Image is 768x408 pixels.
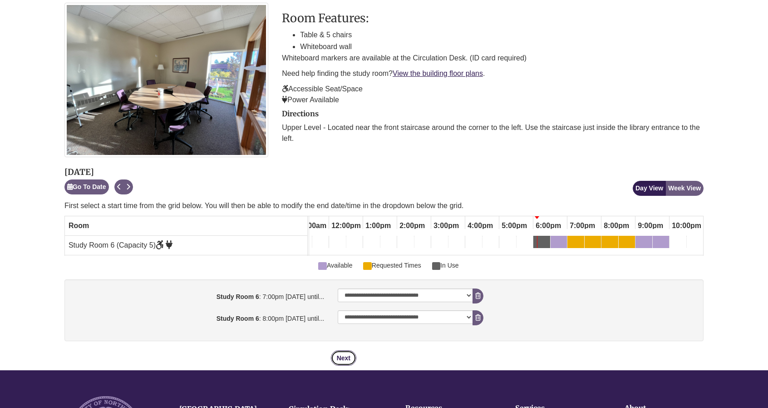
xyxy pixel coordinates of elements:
[432,260,459,270] span: In Use
[69,222,89,229] span: Room
[300,29,704,41] li: Table & 5 chairs
[499,218,529,234] span: 5:00pm
[282,84,704,105] p: Accessible Seat/Space Power Available
[282,53,704,64] p: Whiteboard markers are available at the Circulation Desk. (ID card required)
[633,181,666,196] button: Day View
[551,236,567,251] a: 6:30pm Wednesday, October 8, 2025 - Study Room 6 - Available
[64,3,268,157] img: Study Room 6
[363,218,393,234] span: 1:00pm
[331,350,356,366] button: Next
[567,236,584,251] a: 7:00pm Wednesday, October 8, 2025 - Study Room 6 - Available
[282,12,704,105] div: description
[282,110,704,118] h2: Directions
[318,260,352,270] span: Available
[653,236,669,251] a: 9:30pm Wednesday, October 8, 2025 - Study Room 6 - Available
[217,293,259,300] strong: Study Room 6
[64,179,109,194] button: Go To Date
[393,70,483,77] a: View the building floor plans
[64,200,704,211] p: First select a start time from the grid below. You will then be able to modify the end date/time ...
[363,260,421,270] span: Requested Times
[533,218,563,234] span: 6:00pm
[585,236,601,251] a: 7:30pm Wednesday, October 8, 2025 - Study Room 6 - Available
[217,315,259,322] strong: Study Room 6
[465,218,495,234] span: 4:00pm
[282,12,704,25] h3: Room Features:
[295,218,329,234] span: 11:00am
[635,218,665,234] span: 9:00pm
[67,289,331,302] label: : 7:00pm [DATE] until...
[69,241,173,249] span: Study Room 6 (Capacity 5)
[64,279,704,366] div: booking form
[601,218,631,234] span: 8:00pm
[300,41,704,53] li: Whiteboard wall
[67,310,331,323] label: : 8:00pm [DATE] until...
[533,236,550,251] a: 6:00pm Wednesday, October 8, 2025 - Study Room 6 - In Use
[329,218,363,234] span: 12:00pm
[601,236,618,251] a: 8:00pm Wednesday, October 8, 2025 - Study Room 6 - Available
[635,236,652,251] a: 9:00pm Wednesday, October 8, 2025 - Study Room 6 - Available
[123,179,133,194] button: Next
[665,181,704,196] button: Week View
[114,179,124,194] button: Previous
[64,168,133,177] h2: [DATE]
[282,68,704,79] p: Need help finding the study room? .
[670,218,704,234] span: 10:00pm
[619,236,635,251] a: 8:30pm Wednesday, October 8, 2025 - Study Room 6 - Available
[397,218,427,234] span: 2:00pm
[282,110,704,144] div: directions
[567,218,597,234] span: 7:00pm
[431,218,461,234] span: 3:00pm
[282,122,704,144] p: Upper Level - Located near the front staircase around the corner to the left. Use the staircase j...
